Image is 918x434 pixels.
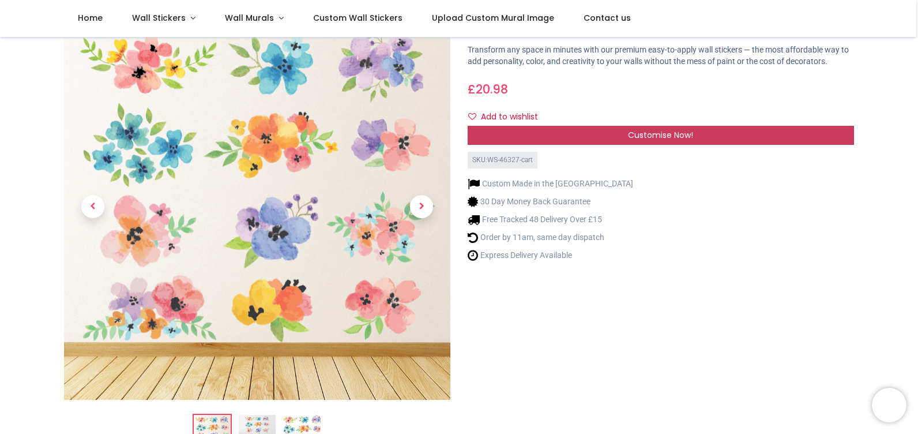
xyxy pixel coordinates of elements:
[872,388,906,422] iframe: Brevo live chat
[81,195,104,218] span: Previous
[468,196,633,208] li: 30 Day Money Back Guarantee
[132,12,186,24] span: Wall Stickers
[468,44,854,67] p: Transform any space in minutes with our premium easy-to-apply wall stickers — the most affordable...
[468,249,633,261] li: Express Delivery Available
[584,12,631,24] span: Contact us
[628,129,693,141] span: Customise Now!
[468,214,633,226] li: Free Tracked 48 Delivery Over £15
[468,231,633,244] li: Order by 11am, same day dispatch
[64,71,122,342] a: Previous
[225,12,274,24] span: Wall Murals
[468,152,537,169] div: SKU: WS-46327-cart
[468,178,633,190] li: Custom Made in the [GEOGRAPHIC_DATA]
[468,113,476,121] i: Add to wishlist
[313,12,402,24] span: Custom Wall Stickers
[432,12,554,24] span: Upload Custom Mural Image
[410,195,433,218] span: Next
[64,13,450,400] img: Pretty Flowers Floral Wall Sticker Set
[468,107,548,127] button: Add to wishlistAdd to wishlist
[78,12,103,24] span: Home
[393,71,450,342] a: Next
[476,81,508,98] span: 20.98
[468,81,508,98] span: £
